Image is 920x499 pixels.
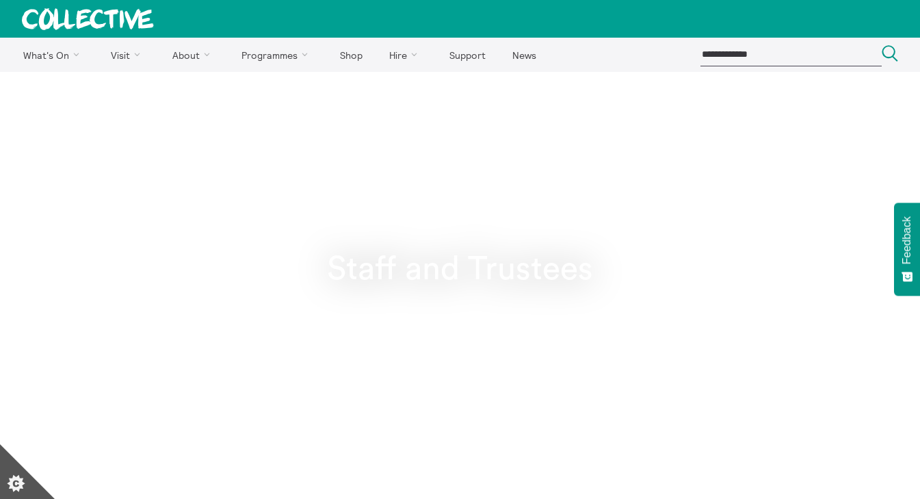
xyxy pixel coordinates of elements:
a: News [500,38,548,72]
a: Support [437,38,497,72]
span: Feedback [901,216,913,264]
a: Visit [99,38,158,72]
a: Shop [328,38,374,72]
a: What's On [11,38,96,72]
a: Programmes [230,38,326,72]
a: About [160,38,227,72]
button: Feedback - Show survey [894,203,920,296]
a: Hire [378,38,435,72]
